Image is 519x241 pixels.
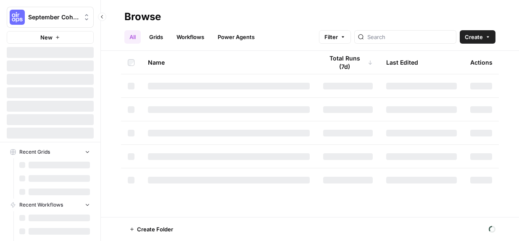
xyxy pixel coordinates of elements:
div: Last Edited [386,51,418,74]
button: New [7,31,94,44]
div: Total Runs (7d) [323,51,373,74]
div: Actions [470,51,493,74]
button: Filter [319,30,351,44]
a: Workflows [171,30,209,44]
div: Browse [124,10,161,24]
img: September Cohort Logo [10,10,25,25]
button: Create [460,30,495,44]
button: Recent Workflows [7,199,94,211]
button: Recent Grids [7,146,94,158]
a: All [124,30,141,44]
span: Create Folder [137,225,173,233]
span: New [40,33,53,42]
span: Recent Workflows [19,201,63,209]
span: Filter [324,33,338,41]
span: Create [465,33,483,41]
span: Recent Grids [19,148,50,156]
span: September Cohort [28,13,79,21]
a: Power Agents [213,30,260,44]
div: Name [148,51,310,74]
input: Search [367,33,453,41]
a: Grids [144,30,168,44]
button: Workspace: September Cohort [7,7,94,28]
button: Create Folder [124,223,178,236]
